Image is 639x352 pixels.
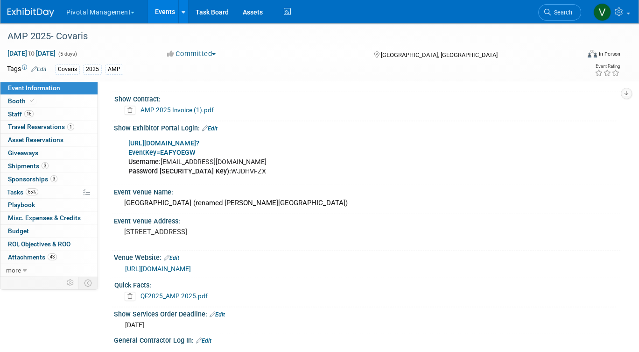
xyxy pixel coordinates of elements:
[128,167,231,175] b: Password [SECURITY_DATA] Key):
[0,108,98,121] a: Staff16
[57,51,77,57] span: (5 days)
[0,95,98,108] a: Booth
[50,175,57,182] span: 3
[7,64,47,75] td: Tags
[140,292,208,300] a: QF2025_AMP 2025.pdf
[67,123,74,130] span: 1
[551,9,572,16] span: Search
[124,228,315,236] pre: [STREET_ADDRESS]
[8,162,49,170] span: Shipments
[210,311,225,318] a: Edit
[0,121,98,133] a: Travel Reservations1
[30,98,35,103] i: Booth reservation complete
[114,214,620,226] div: Event Venue Address:
[79,277,98,289] td: Toggle Event Tabs
[7,188,38,196] span: Tasks
[588,50,597,57] img: Format-Inperson.png
[0,225,98,237] a: Budget
[31,66,47,72] a: Edit
[164,255,179,261] a: Edit
[595,64,620,69] div: Event Rating
[105,65,123,74] div: AMP
[0,264,98,277] a: more
[122,134,522,181] div: [EMAIL_ADDRESS][DOMAIN_NAME] WJDHVFZX
[0,134,98,146] a: Asset Reservations
[8,240,70,248] span: ROI, Objectives & ROO
[114,121,620,133] div: Show Exhibitor Portal Login:
[8,253,57,261] span: Attachments
[55,65,80,74] div: Covaris
[0,199,98,211] a: Playbook
[0,186,98,199] a: Tasks65%
[598,50,620,57] div: In-Person
[125,265,191,273] a: [URL][DOMAIN_NAME]
[114,333,620,345] div: General Contractor Log In:
[8,149,38,157] span: Giveaways
[125,293,139,300] a: Delete attachment?
[0,147,98,159] a: Giveaways
[0,173,98,186] a: Sponsorships3
[7,8,54,17] img: ExhibitDay
[530,49,620,63] div: Event Format
[593,3,611,21] img: Valerie Weld
[6,266,21,274] span: more
[125,321,144,329] span: [DATE]
[42,162,49,169] span: 3
[164,49,219,59] button: Committed
[121,196,613,210] div: [GEOGRAPHIC_DATA] (renamed [PERSON_NAME][GEOGRAPHIC_DATA])
[8,84,60,92] span: Event Information
[0,212,98,224] a: Misc. Expenses & Credits
[8,175,57,183] span: Sponsorships
[26,188,38,195] span: 65%
[8,201,35,208] span: Playbook
[8,97,36,105] span: Booth
[7,49,56,57] span: [DATE] [DATE]
[128,149,196,157] a: EventKey=EAFYOEGW
[114,92,616,104] div: Show Contract:
[0,238,98,251] a: ROI, Objectives & ROO
[128,139,199,147] a: [URL][DOMAIN_NAME]?
[128,158,161,166] b: Username:
[140,106,214,114] a: AMP 2025 Invoice (1).pdf
[8,227,29,235] span: Budget
[381,51,498,58] span: [GEOGRAPHIC_DATA], [GEOGRAPHIC_DATA]
[24,110,34,117] span: 16
[8,136,63,144] span: Asset Reservations
[8,123,74,130] span: Travel Reservations
[0,160,98,172] a: Shipments3
[4,28,568,45] div: AMP 2025- Covaris
[125,107,139,114] a: Delete attachment?
[0,251,98,264] a: Attachments43
[63,277,79,289] td: Personalize Event Tab Strip
[8,214,81,222] span: Misc. Expenses & Credits
[0,82,98,94] a: Event Information
[114,185,620,197] div: Event Venue Name:
[48,253,57,260] span: 43
[83,65,102,74] div: 2025
[8,110,34,118] span: Staff
[114,278,616,290] div: Quick Facts:
[538,4,581,21] a: Search
[202,125,218,132] a: Edit
[114,307,620,319] div: Show Services Order Deadline:
[27,50,36,57] span: to
[196,338,211,344] a: Edit
[114,251,620,263] div: Venue Website:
